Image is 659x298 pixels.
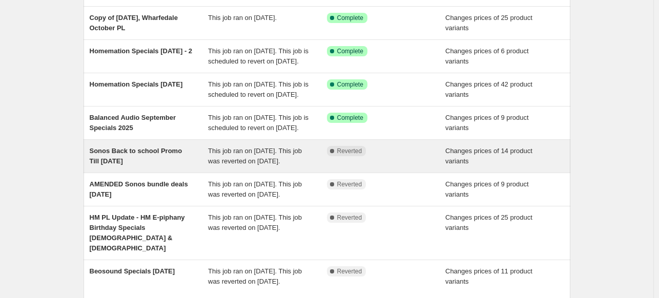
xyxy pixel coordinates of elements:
span: This job ran on [DATE]. This job is scheduled to revert on [DATE]. [208,80,308,98]
span: Changes prices of 6 product variants [445,47,529,65]
span: This job ran on [DATE]. This job was reverted on [DATE]. [208,214,302,231]
span: Reverted [337,214,362,222]
span: Complete [337,114,363,122]
span: Changes prices of 42 product variants [445,80,532,98]
span: This job ran on [DATE]. This job was reverted on [DATE]. [208,147,302,165]
span: Changes prices of 25 product variants [445,14,532,32]
span: Changes prices of 14 product variants [445,147,532,165]
span: Reverted [337,180,362,188]
span: Reverted [337,147,362,155]
span: This job ran on [DATE]. This job is scheduled to revert on [DATE]. [208,47,308,65]
span: AMENDED Sonos bundle deals [DATE] [90,180,188,198]
span: Changes prices of 9 product variants [445,114,529,132]
span: Reverted [337,267,362,275]
span: Sonos Back to school Promo Till [DATE] [90,147,182,165]
span: Beosound Specials [DATE] [90,267,175,275]
span: This job ran on [DATE]. [208,14,277,22]
span: This job ran on [DATE]. This job is scheduled to revert on [DATE]. [208,114,308,132]
span: Homemation Specials [DATE] - 2 [90,47,193,55]
span: Balanced Audio September Specials 2025 [90,114,176,132]
span: HM PL Update - HM E-piphany Birthday Specials [DEMOGRAPHIC_DATA] & [DEMOGRAPHIC_DATA] [90,214,185,252]
span: This job ran on [DATE]. This job was reverted on [DATE]. [208,267,302,285]
span: Complete [337,80,363,89]
span: This job ran on [DATE]. This job was reverted on [DATE]. [208,180,302,198]
span: Copy of [DATE], Wharfedale October PL [90,14,178,32]
span: Changes prices of 25 product variants [445,214,532,231]
span: Complete [337,47,363,55]
span: Complete [337,14,363,22]
span: Homemation Specials [DATE] [90,80,183,88]
span: Changes prices of 9 product variants [445,180,529,198]
span: Changes prices of 11 product variants [445,267,532,285]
